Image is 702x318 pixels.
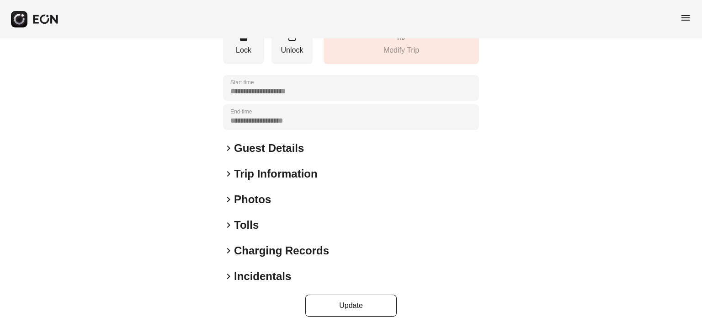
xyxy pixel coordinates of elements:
[223,271,234,282] span: keyboard_arrow_right
[223,194,234,205] span: keyboard_arrow_right
[234,269,291,284] h2: Incidentals
[223,143,234,154] span: keyboard_arrow_right
[680,12,691,23] span: menu
[276,45,308,56] p: Unlock
[228,45,260,56] p: Lock
[223,220,234,231] span: keyboard_arrow_right
[234,141,304,156] h2: Guest Details
[234,167,318,181] h2: Trip Information
[271,26,313,64] button: Unlock
[234,192,271,207] h2: Photos
[223,245,234,256] span: keyboard_arrow_right
[234,243,329,258] h2: Charging Records
[305,295,397,317] button: Update
[223,26,264,64] button: Lock
[223,168,234,179] span: keyboard_arrow_right
[234,218,259,232] h2: Tolls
